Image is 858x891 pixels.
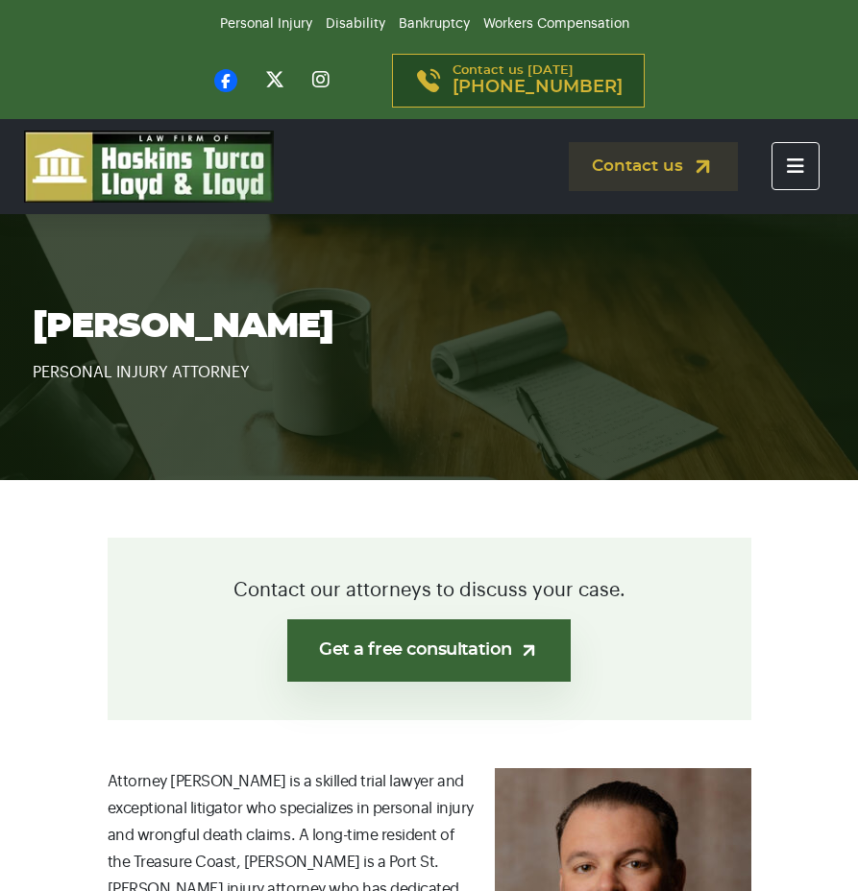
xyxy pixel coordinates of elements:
[287,619,571,682] a: Get a free consultation
[453,64,623,97] p: Contact us [DATE]
[453,78,623,97] span: [PHONE_NUMBER]
[33,306,825,347] h1: [PERSON_NAME]
[392,54,645,108] a: Contact us [DATE][PHONE_NUMBER]
[33,365,250,380] span: PERSONAL INJURY ATTORNEY
[399,17,470,31] a: Bankruptcy
[326,17,385,31] a: Disability
[108,538,751,720] div: Contact our attorneys to discuss your case.
[483,17,629,31] a: Workers Compensation
[220,17,312,31] a: Personal Injury
[24,131,274,203] img: logo
[569,142,738,191] a: Contact us
[772,142,820,190] button: Toggle navigation
[519,640,539,661] img: arrow-up-right-light.svg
